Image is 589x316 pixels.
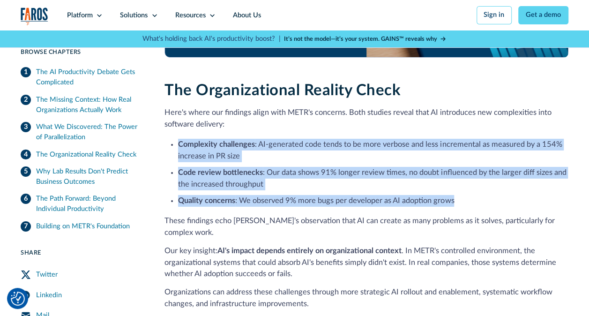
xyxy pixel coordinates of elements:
strong: AI's impact depends entirely on organizational context [217,247,402,255]
p: Organizations can address these challenges through more strategic AI rollout and enablement, syst... [164,286,568,309]
strong: It’s not the model—it’s your system. GAINS™ reveals why [284,36,437,42]
div: Share [21,248,144,257]
li: : We observed 9% more bugs per developer as AI adoption grows [178,195,568,207]
a: The Missing Context: How Real Organizations Actually Work [21,91,144,118]
div: Solutions [120,10,148,21]
div: Why Lab Results Don't Predict Business Outcomes [36,166,144,187]
div: The Path Forward: Beyond Individual Productivity [36,194,144,214]
a: Sign in [477,6,512,24]
a: The Path Forward: Beyond Individual Productivity [21,190,144,218]
div: The AI Productivity Debate Gets Complicated [36,67,144,88]
a: What We Discovered: The Power of Parallelization [21,119,144,146]
p: Here's where our findings align with METR's concerns. Both studies reveal that AI introduces new ... [164,107,568,130]
div: What We Discovered: The Power of Parallelization [36,122,144,143]
div: The Missing Context: How Real Organizations Actually Work [36,95,144,115]
strong: Quality concerns [178,197,235,204]
div: Linkedin [36,290,62,300]
a: Why Lab Results Don't Predict Business Outcomes [21,163,144,190]
div: Platform [67,10,93,21]
a: It’s not the model—it’s your system. GAINS™ reveals why [284,35,447,44]
h2: The Organizational Reality Check [164,82,568,100]
img: Revisit consent button [11,292,25,306]
a: home [21,8,48,25]
div: Browse Chapters [21,48,144,57]
div: The Organizational Reality Check [36,149,136,159]
a: Building on METR's Foundation [21,218,144,234]
a: Get a demo [518,6,568,24]
li: ‍ : Our data shows 91% longer review times, no doubt influenced by the larger diff sizes and the ... [178,167,568,190]
div: Resources [175,10,206,21]
a: Twitter Share [21,264,144,285]
p: What's holding back AI's productivity boost? | [142,34,281,44]
img: Logo of the analytics and reporting company Faros. [21,8,48,25]
div: Building on METR's Foundation [36,221,130,232]
p: Our key insight: . In METR's controlled environment, the organizational systems that could absorb... [164,245,568,280]
button: Cookie Settings [11,292,25,306]
a: The Organizational Reality Check [21,146,144,163]
strong: Complexity challenges [178,141,255,148]
li: : AI-generated code tends to be more verbose and less incremental as measured by a 154% increase ... [178,139,568,162]
a: The AI Productivity Debate Gets Complicated [21,64,144,91]
div: Twitter [36,270,58,280]
p: These findings echo [PERSON_NAME]'s observation that AI can create as many problems as it solves,... [164,215,568,238]
a: LinkedIn Share [21,285,144,306]
strong: Code review bottlenecks [178,169,263,176]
